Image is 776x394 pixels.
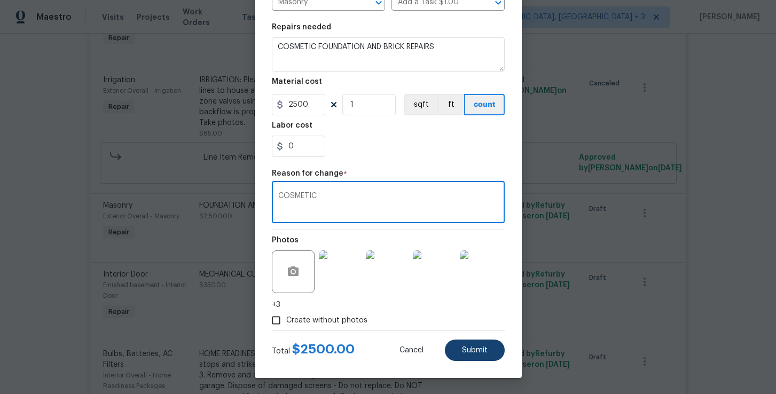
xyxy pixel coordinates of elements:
button: Submit [445,340,505,361]
textarea: COSMETIC FOUNDATION AND BRICK REPAIRS [272,37,505,72]
button: ft [437,94,464,115]
button: sqft [404,94,437,115]
h5: Photos [272,237,299,244]
button: Cancel [382,340,441,361]
h5: Labor cost [272,122,312,129]
h5: Reason for change [272,170,343,177]
div: Total [272,344,355,357]
span: $ 2500.00 [292,343,355,356]
span: +3 [272,300,280,310]
h5: Material cost [272,78,322,85]
span: Submit [462,346,488,354]
textarea: COSMETIC [278,192,498,215]
span: Create without photos [286,315,367,326]
span: Cancel [399,346,424,354]
button: count [464,94,505,115]
h5: Repairs needed [272,23,331,31]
